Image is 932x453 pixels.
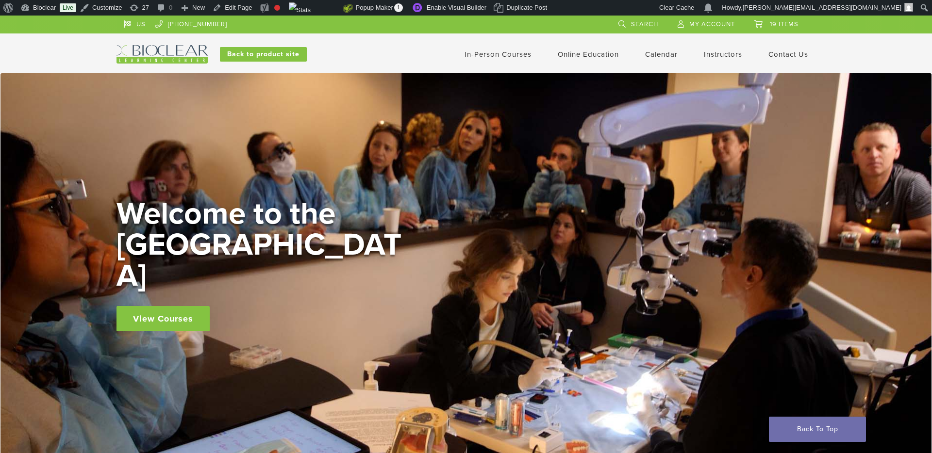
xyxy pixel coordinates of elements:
a: My Account [678,16,735,30]
a: Calendar [645,50,678,59]
span: 19 items [770,20,799,28]
a: In-Person Courses [465,50,532,59]
img: Bioclear [116,45,208,64]
a: [PHONE_NUMBER] [155,16,227,30]
a: Back to product site [220,47,307,62]
div: Focus keyphrase not set [274,5,280,11]
a: Instructors [704,50,742,59]
a: Back To Top [769,417,866,442]
h2: Welcome to the [GEOGRAPHIC_DATA] [116,198,408,291]
span: [PERSON_NAME][EMAIL_ADDRESS][DOMAIN_NAME] [743,4,901,11]
span: Search [631,20,658,28]
a: 19 items [754,16,799,30]
a: Search [618,16,658,30]
span: 1 [394,3,403,12]
a: View Courses [116,306,210,331]
a: US [124,16,146,30]
img: Views over 48 hours. Click for more Jetpack Stats. [289,2,343,14]
a: Contact Us [768,50,808,59]
span: My Account [689,20,735,28]
a: Online Education [558,50,619,59]
a: Live [60,3,76,12]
